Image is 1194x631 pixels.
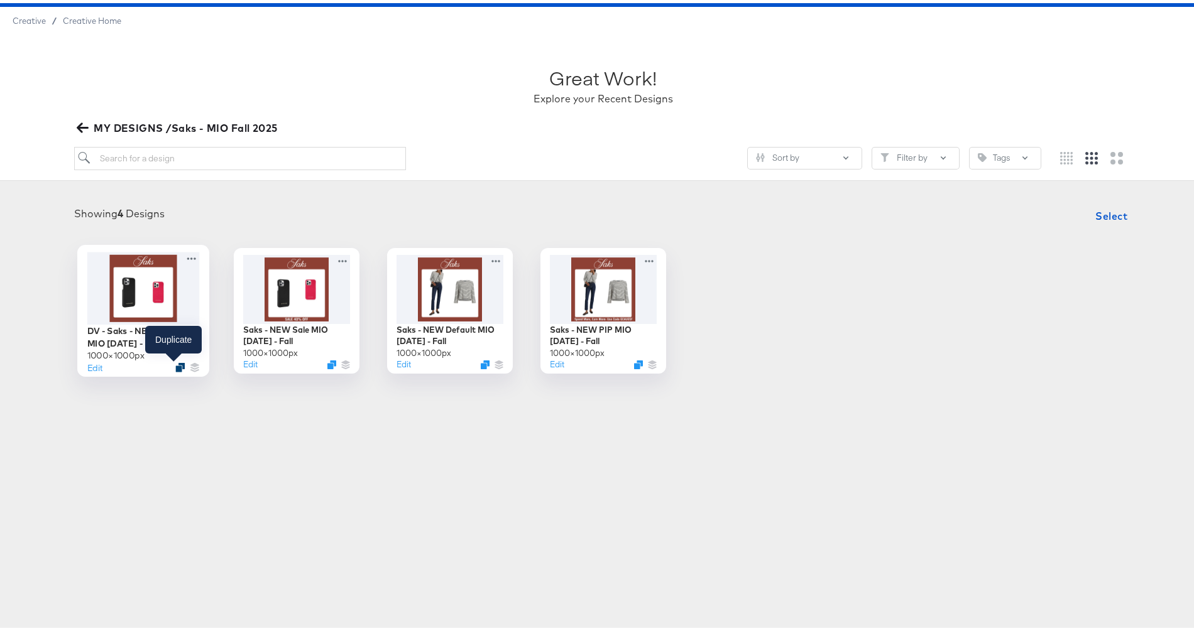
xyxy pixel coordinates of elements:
span: Creative [13,13,46,23]
div: Saks - NEW Sale MIO [DATE] - Fall1000×1000pxEditDuplicate [234,245,359,370]
svg: Sliders [756,150,765,159]
svg: Medium grid [1085,149,1098,161]
div: Explore your Recent Designs [534,89,673,103]
a: Creative Home [63,13,121,23]
svg: Small grid [1060,149,1073,161]
div: DV - Saks - NEW Default MIO [DATE] - Fall1000×1000pxEditDuplicate [77,242,209,374]
span: Select [1095,204,1127,222]
div: Saks - NEW PIP MIO [DATE] - Fall1000×1000pxEditDuplicate [540,245,666,370]
svg: Duplicate [634,357,643,366]
div: Showing Designs [74,203,165,218]
input: Search for a design [74,144,406,167]
svg: Tag [978,150,987,159]
svg: Duplicate [175,359,185,369]
button: Edit [550,355,564,367]
button: TagTags [969,144,1041,166]
div: 1000 × 1000 px [87,346,145,358]
button: Edit [397,355,411,367]
button: FilterFilter by [872,144,960,166]
svg: Large grid [1110,149,1123,161]
div: Saks - NEW Default MIO [DATE] - Fall [397,321,503,344]
div: Saks - NEW Default MIO [DATE] - Fall1000×1000pxEditDuplicate [387,245,513,370]
button: Edit [243,355,258,367]
div: 1000 × 1000 px [550,344,605,356]
div: DV - Saks - NEW Default MIO [DATE] - Fall [87,321,200,346]
button: Select [1090,200,1132,225]
button: SlidersSort by [747,144,862,166]
button: MY DESIGNS /Saks - MIO Fall 2025 [74,116,283,134]
div: 1000 × 1000 px [243,344,298,356]
svg: Duplicate [327,357,336,366]
div: Saks - NEW PIP MIO [DATE] - Fall [550,321,657,344]
svg: Duplicate [481,357,490,366]
div: Saks - NEW Sale MIO [DATE] - Fall [243,321,350,344]
strong: 4 [118,204,123,217]
button: Edit [87,358,102,370]
svg: Filter [880,150,889,159]
span: / [46,13,63,23]
span: MY DESIGNS /Saks - MIO Fall 2025 [79,116,278,134]
div: Great Work! [550,62,657,89]
div: 1000 × 1000 px [397,344,451,356]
